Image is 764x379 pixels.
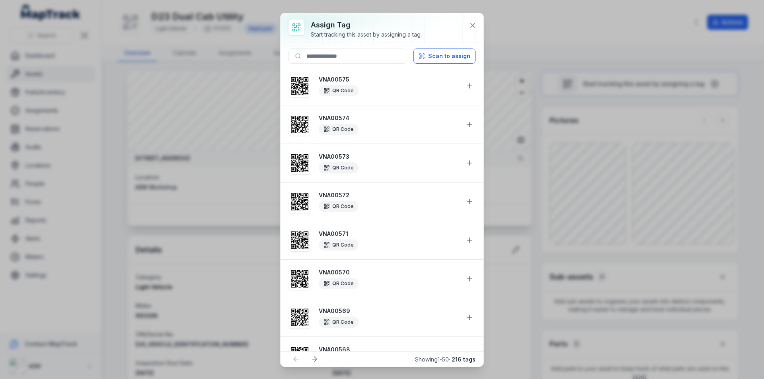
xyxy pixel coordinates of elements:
[319,191,459,199] strong: VNA00572
[319,153,459,161] strong: VNA00573
[319,85,359,96] div: QR Code
[452,356,476,363] strong: 216 tags
[319,124,359,135] div: QR Code
[319,76,459,84] strong: VNA00575
[311,31,422,39] div: Start tracking this asset by assigning a tag.
[319,114,459,122] strong: VNA00574
[311,19,422,31] h3: Assign tag
[319,317,359,328] div: QR Code
[319,239,359,251] div: QR Code
[319,162,359,173] div: QR Code
[319,268,459,276] strong: VNA00570
[415,356,476,363] span: Showing 1 - 50 ·
[319,230,459,238] strong: VNA00571
[319,307,459,315] strong: VNA00569
[319,201,359,212] div: QR Code
[319,278,359,289] div: QR Code
[413,49,476,64] button: Scan to assign
[319,346,459,354] strong: VNA00568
